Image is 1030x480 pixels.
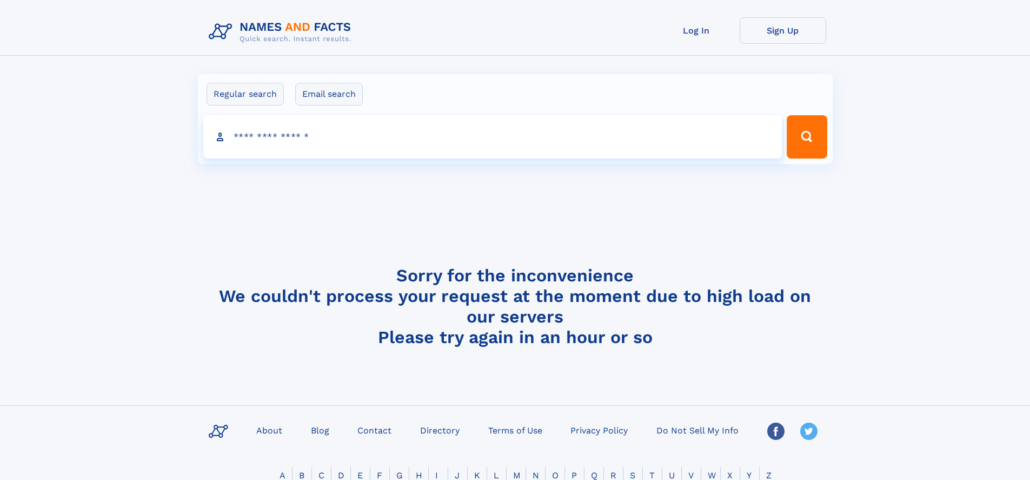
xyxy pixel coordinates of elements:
label: Regular search [207,83,284,106]
a: Contact [353,422,396,438]
h4: Sorry for the inconvenience We couldn't process your request at the moment due to high load on ou... [204,265,826,347]
a: Terms of Use [484,422,547,438]
a: Directory [416,422,464,438]
img: Twitter [800,423,818,440]
a: Privacy Policy [566,422,632,438]
img: Facebook [767,423,785,440]
input: search input [203,115,782,159]
img: Logo Names and Facts [204,17,360,47]
a: About [252,422,287,438]
a: Sign Up [740,17,826,44]
label: Email search [295,83,363,106]
a: Log In [653,17,740,44]
a: Blog [307,422,334,438]
button: Search Button [787,115,827,159]
a: Do Not Sell My Info [652,422,743,438]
